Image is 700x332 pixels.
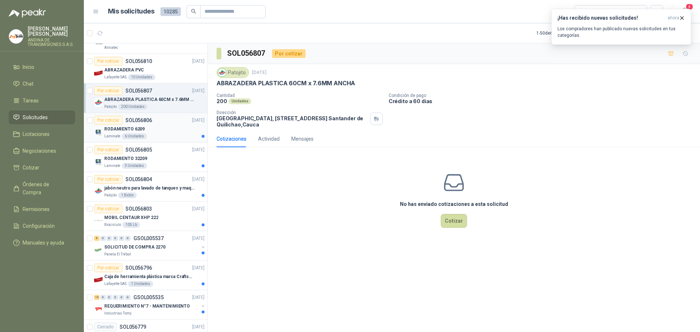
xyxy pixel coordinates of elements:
[23,222,55,230] span: Configuración
[106,295,112,300] div: 0
[104,185,195,192] p: jabón neutro para lavado de tanques y maquinas.
[119,295,124,300] div: 0
[685,3,693,10] span: 4
[118,192,137,198] div: 1 Bidón
[118,104,148,110] div: 200 Unidades
[104,222,121,228] p: Biocirculo
[441,214,467,228] button: Cotizar
[94,236,100,241] div: 6
[122,222,140,228] div: 105 Lb
[125,295,131,300] div: 0
[104,126,145,133] p: RODAMIENTO 6209
[192,206,205,212] p: [DATE]
[668,15,679,21] span: ahora
[389,93,697,98] p: Condición de pago
[28,38,75,47] p: ANDINA DE TRANSMISIONES S.A.S
[84,172,207,202] a: Por cotizarSOL056804[DATE] Company Logojabón neutro para lavado de tanques y maquinas.Patojito1 B...
[9,9,46,17] img: Logo peakr
[192,147,205,153] p: [DATE]
[400,200,508,208] h3: No has enviado cotizaciones a esta solicitud
[192,235,205,242] p: [DATE]
[104,96,195,103] p: ABRAZADERA PLASTICA 60CM x 7.6MM ANCHA
[125,206,152,211] p: SOL056803
[128,281,153,287] div: 1 Unidades
[94,275,103,284] img: Company Logo
[192,58,205,65] p: [DATE]
[191,9,196,14] span: search
[133,236,164,241] p: GSOL005537
[94,128,103,136] img: Company Logo
[217,93,383,98] p: Cantidad
[218,69,226,77] img: Company Logo
[104,104,117,110] p: Patojito
[84,113,207,142] a: Por cotizarSOL056806[DATE] Company LogoRODAMIENTO 6209Laminate6 Unidades
[23,113,48,121] span: Solicitudes
[94,116,122,125] div: Por cotizar
[84,202,207,231] a: Por cotizarSOL056803[DATE] Company LogoMOBIL CENTAUR XHP 222Biocirculo105 Lb
[23,239,64,247] span: Manuales y ayuda
[94,293,206,316] a: 15 0 0 0 0 0 GSOL005535[DATE] Company LogoREQUERIMIENTO N°7 - MANTENIMIENTOIndustrias Tomy
[125,147,152,152] p: SOL056805
[217,110,367,115] p: Dirección
[84,54,207,83] a: Por cotizarSOL056810[DATE] Company LogoABRAZADERA PVCLafayette SAS10 Unidades
[100,236,106,241] div: 0
[84,83,207,113] a: Por cotizarSOL056807[DATE] Company LogoABRAZADERA PLASTICA 60CM x 7.6MM ANCHAPatojito200 Unidades
[94,216,103,225] img: Company Logo
[192,176,205,183] p: [DATE]
[104,310,132,316] p: Industrias Tomy
[94,305,103,313] img: Company Logo
[128,74,155,80] div: 10 Unidades
[23,130,50,138] span: Licitaciones
[94,263,122,272] div: Por cotizar
[133,295,164,300] p: GSOL005535
[104,281,127,287] p: Lafayette SAS
[217,67,249,78] div: Patojito
[272,49,306,58] div: Por cotizar
[23,180,68,196] span: Órdenes de Compra
[84,142,207,172] a: Por cotizarSOL056805[DATE] Company LogoRODAMIENTO 32209Laminate3 Unidades
[94,157,103,166] img: Company Logo
[94,98,103,107] img: Company Logo
[678,5,691,18] button: 4
[579,8,594,16] div: Todas
[258,135,280,143] div: Actividad
[104,192,117,198] p: Patojito
[94,234,206,257] a: 6 0 0 0 0 0 GSOL005537[DATE] Company LogoSOLICITUD DE COMPRA 2270Panela El Trébol
[9,77,75,91] a: Chat
[9,161,75,175] a: Cotizar
[551,9,691,45] button: ¡Has recibido nuevas solicitudes!ahora Los compradores han publicado nuevas solicitudes en tus ca...
[94,175,122,184] div: Por cotizar
[229,98,251,104] div: Unidades
[125,265,152,270] p: SOL056796
[9,30,23,43] img: Company Logo
[557,15,665,21] h3: ¡Has recibido nuevas solicitudes!
[192,117,205,124] p: [DATE]
[94,246,103,254] img: Company Logo
[9,127,75,141] a: Licitaciones
[217,115,367,128] p: [GEOGRAPHIC_DATA], [STREET_ADDRESS] Santander de Quilichao , Cauca
[23,205,50,213] span: Remisiones
[113,236,118,241] div: 0
[122,133,147,139] div: 6 Unidades
[9,202,75,216] a: Remisiones
[119,236,124,241] div: 0
[23,147,56,155] span: Negociaciones
[9,94,75,108] a: Tareas
[125,118,152,123] p: SOL056806
[104,133,120,139] p: Laminate
[9,236,75,250] a: Manuales y ayuda
[389,98,697,104] p: Crédito a 60 días
[104,303,190,310] p: REQUERIMIENTO N°7 - MANTENIMIENTO
[94,295,100,300] div: 15
[9,144,75,158] a: Negociaciones
[94,39,103,48] img: Company Logo
[252,69,267,76] p: [DATE]
[9,177,75,199] a: Órdenes de Compra
[9,219,75,233] a: Configuración
[217,98,227,104] p: 200
[104,155,147,162] p: RODAMIENTO 32209
[94,323,117,331] div: Cerrado
[9,60,75,74] a: Inicio
[104,214,158,221] p: MOBIL CENTAUR XHP 222
[192,324,205,331] p: [DATE]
